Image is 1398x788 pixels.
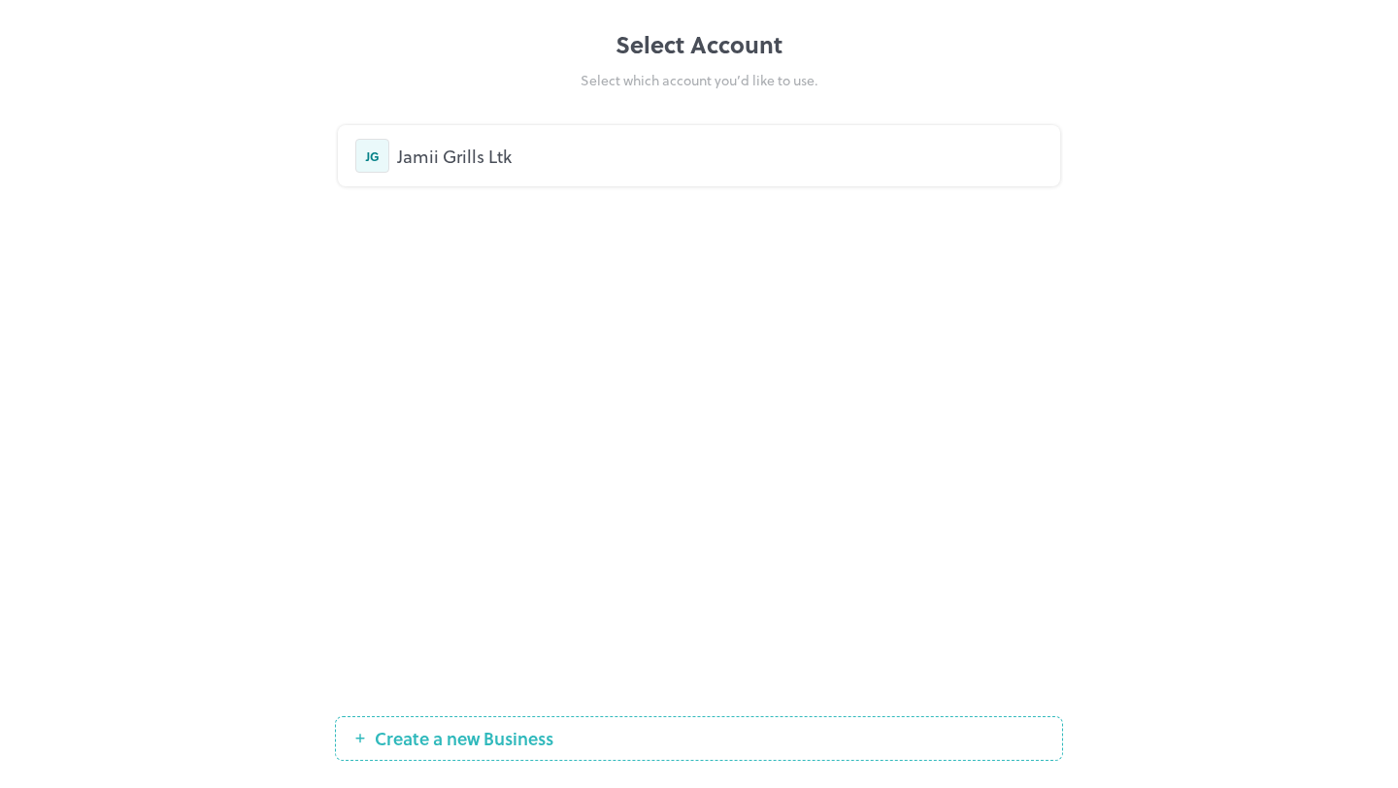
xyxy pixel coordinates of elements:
[335,27,1063,62] div: Select Account
[335,70,1063,90] div: Select which account you’d like to use.
[355,139,389,173] div: JG
[397,143,1043,169] div: Jamii Grills Ltk
[335,716,1063,761] button: Create a new Business
[365,729,563,748] span: Create a new Business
